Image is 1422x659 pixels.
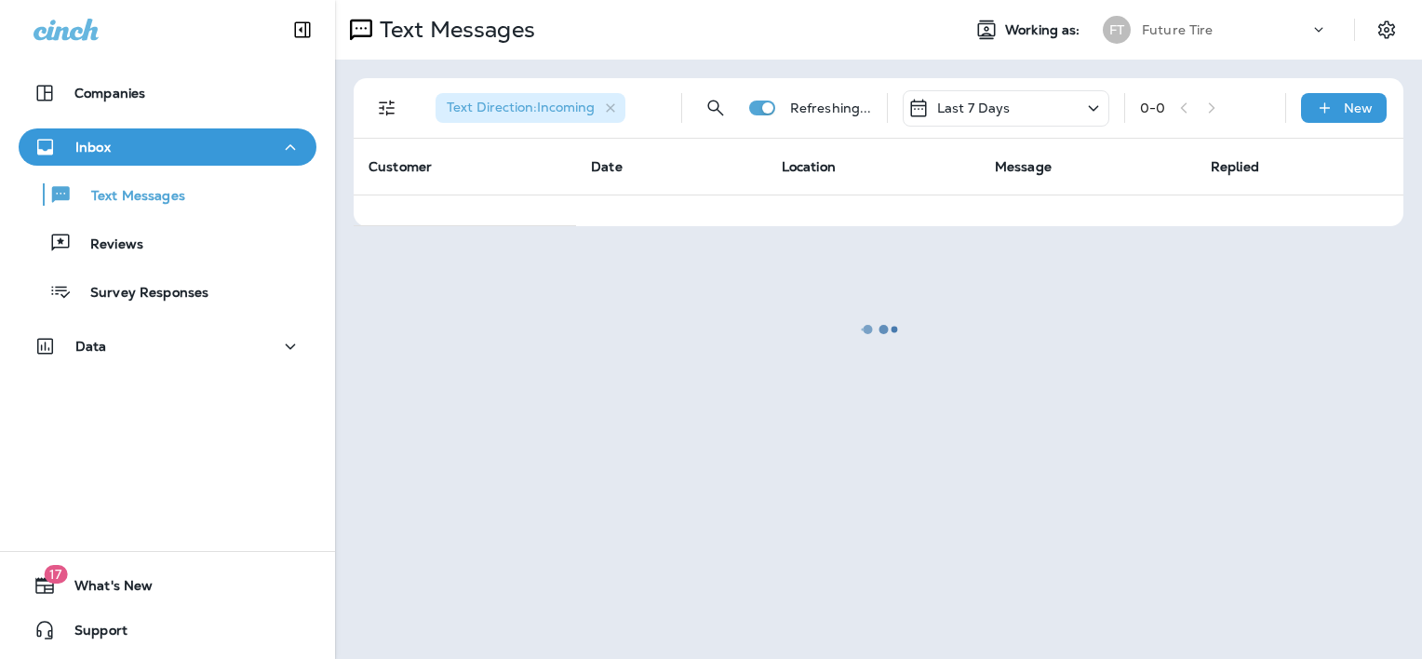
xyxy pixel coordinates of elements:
[75,140,111,155] p: Inbox
[19,612,316,649] button: Support
[19,328,316,365] button: Data
[276,11,329,48] button: Collapse Sidebar
[73,188,185,206] p: Text Messages
[19,175,316,214] button: Text Messages
[19,128,316,166] button: Inbox
[56,578,153,600] span: What's New
[19,567,316,604] button: 17What's New
[19,223,316,262] button: Reviews
[19,272,316,311] button: Survey Responses
[19,74,316,112] button: Companies
[75,339,107,354] p: Data
[72,285,208,303] p: Survey Responses
[56,623,127,645] span: Support
[72,236,143,254] p: Reviews
[44,565,67,584] span: 17
[74,86,145,101] p: Companies
[1344,101,1373,115] p: New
